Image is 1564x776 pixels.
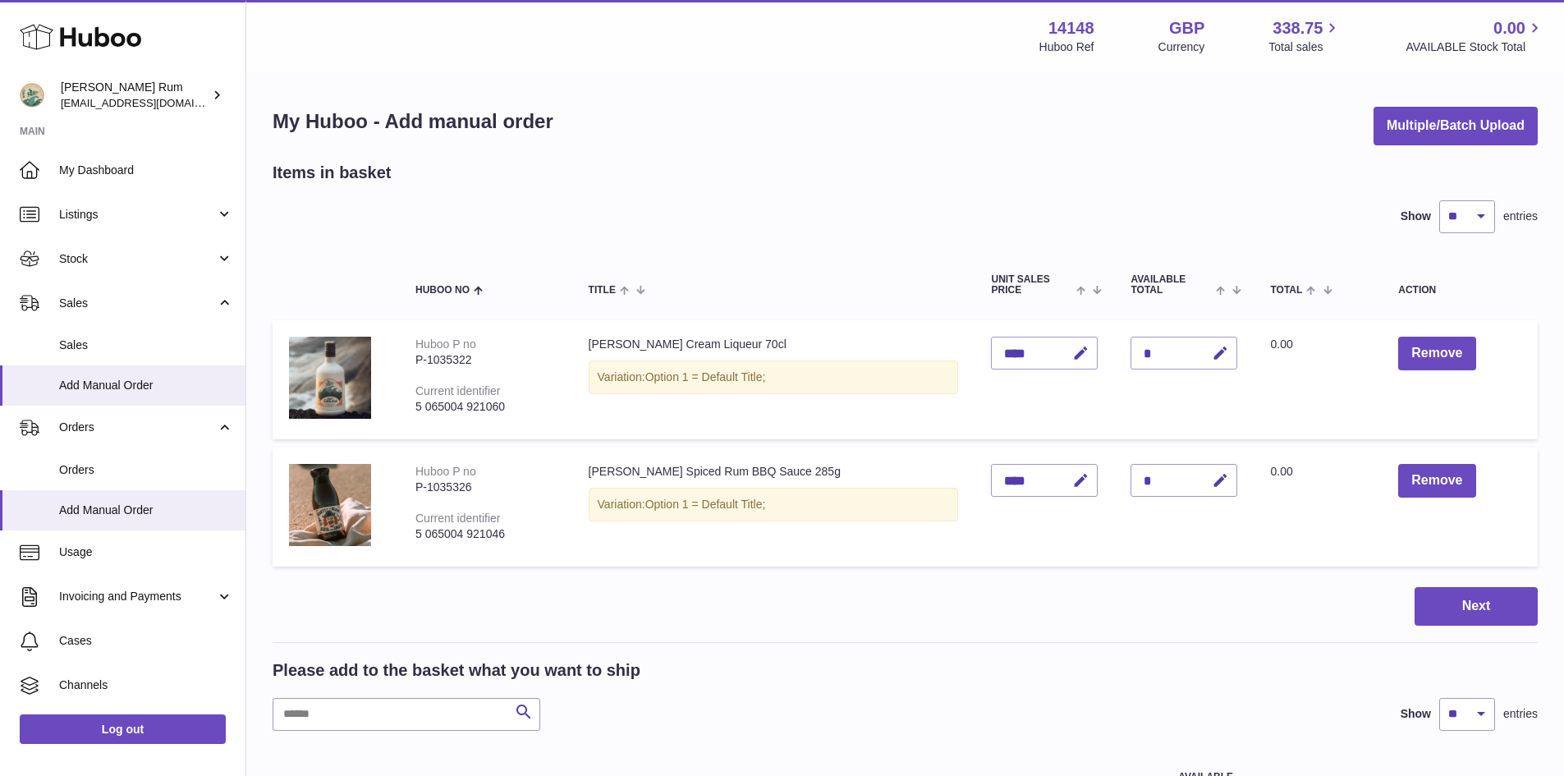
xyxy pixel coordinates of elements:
span: 0.00 [1270,465,1292,478]
div: Current identifier [415,512,501,525]
h2: Items in basket [273,162,392,184]
div: [PERSON_NAME] Rum [61,80,209,111]
span: My Dashboard [59,163,233,178]
button: Next [1415,587,1538,626]
div: Current identifier [415,384,501,397]
span: entries [1503,209,1538,224]
span: Option 1 = Default Title; [645,370,766,383]
span: 0.00 [1493,17,1525,39]
button: Remove [1398,464,1475,498]
div: 5 065004 921046 [415,526,556,542]
span: Cases [59,633,233,649]
span: Stock [59,251,216,267]
span: Orders [59,420,216,435]
strong: 14148 [1048,17,1094,39]
span: Sales [59,337,233,353]
span: Option 1 = Default Title; [645,498,766,511]
span: Total [1270,285,1302,296]
div: Variation: [589,488,959,521]
span: Orders [59,462,233,478]
a: 0.00 AVAILABLE Stock Total [1406,17,1544,55]
strong: GBP [1169,17,1204,39]
span: Unit Sales Price [991,274,1072,296]
span: [EMAIL_ADDRESS][DOMAIN_NAME] [61,96,241,109]
label: Show [1401,706,1431,722]
div: Variation: [589,360,959,394]
div: Huboo P no [415,337,476,351]
span: Listings [59,207,216,223]
a: 338.75 Total sales [1268,17,1342,55]
div: Huboo Ref [1039,39,1094,55]
div: P-1035322 [415,352,556,368]
span: Add Manual Order [59,503,233,518]
span: AVAILABLE Stock Total [1406,39,1544,55]
label: Show [1401,209,1431,224]
span: entries [1503,706,1538,722]
img: mail@bartirum.wales [20,83,44,108]
div: P-1035326 [415,480,556,495]
span: Channels [59,677,233,693]
div: Action [1398,285,1521,296]
span: Sales [59,296,216,311]
h1: My Huboo - Add manual order [273,108,553,135]
a: Log out [20,714,226,744]
span: Total sales [1268,39,1342,55]
td: [PERSON_NAME] Spiced Rum BBQ Sauce 285g [572,448,975,567]
span: Add Manual Order [59,378,233,393]
div: Currency [1158,39,1205,55]
img: Barti Spiced Rum BBQ Sauce 285g [289,464,371,546]
div: Huboo P no [415,465,476,478]
div: 5 065004 921060 [415,399,556,415]
span: Huboo no [415,285,470,296]
h2: Please add to the basket what you want to ship [273,659,640,682]
span: Title [589,285,616,296]
button: Multiple/Batch Upload [1374,107,1538,145]
td: [PERSON_NAME] Cream Liqueur 70cl [572,320,975,439]
img: Barti Cream Liqueur 70cl [289,337,371,419]
span: Usage [59,544,233,560]
span: AVAILABLE Total [1131,274,1212,296]
span: 338.75 [1273,17,1323,39]
span: Invoicing and Payments [59,589,216,604]
button: Remove [1398,337,1475,370]
span: 0.00 [1270,337,1292,351]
